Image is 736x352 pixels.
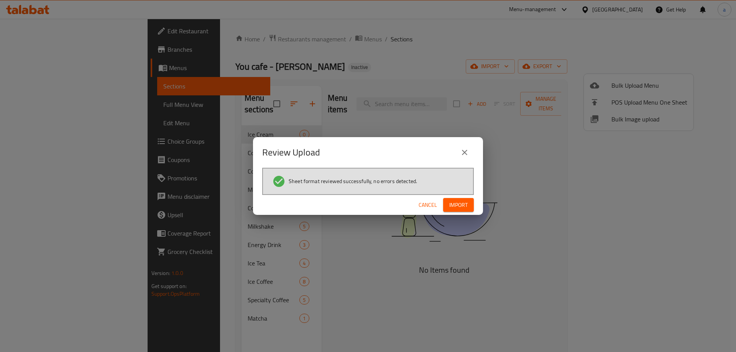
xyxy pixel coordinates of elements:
[262,146,320,159] h2: Review Upload
[289,177,417,185] span: Sheet format reviewed successfully, no errors detected.
[443,198,474,212] button: Import
[416,198,440,212] button: Cancel
[419,200,437,210] span: Cancel
[449,200,468,210] span: Import
[455,143,474,162] button: close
